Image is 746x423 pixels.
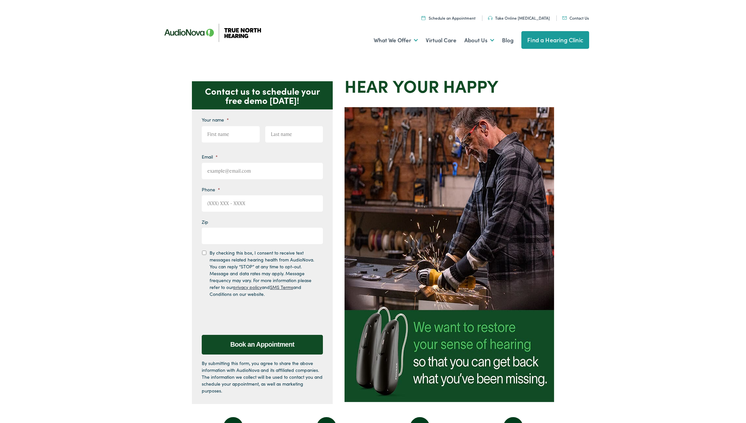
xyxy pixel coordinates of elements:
[426,28,457,52] a: Virtual Care
[233,284,262,290] a: privacy policy
[562,16,567,20] img: Mail icon in color code ffb348, used for communication purposes
[421,16,425,20] img: Icon symbolizing a calendar in color code ffb348
[202,195,323,212] input: (XXX) XXX - XXXX
[202,126,260,143] input: First name
[192,81,333,109] p: Contact us to schedule your free demo [DATE]!
[210,249,317,298] label: By checking this box, I consent to receive text messages related hearing health from AudioNova. Y...
[202,219,208,225] label: Zip
[202,117,229,123] label: Your name
[202,303,301,328] iframe: reCAPTCHA
[502,28,513,52] a: Blog
[202,335,323,355] input: Book an Appointment
[488,15,550,21] a: Take Online [MEDICAL_DATA]
[488,16,493,20] img: Headphones icon in color code ffb348
[464,28,494,52] a: About Us
[562,15,589,21] a: Contact Us
[202,186,220,192] label: Phone
[421,15,476,21] a: Schedule an Appointment
[521,31,589,49] a: Find a Hearing Clinic
[265,126,323,143] input: Last name
[270,284,293,290] a: SMS Terms
[202,163,323,179] input: example@email.com
[202,360,323,394] p: By submitting this form, you agree to share the above information with AudioNova and its affiliat...
[393,73,498,97] strong: your Happy
[374,28,418,52] a: What We Offer
[345,73,388,97] strong: Hear
[202,154,218,160] label: Email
